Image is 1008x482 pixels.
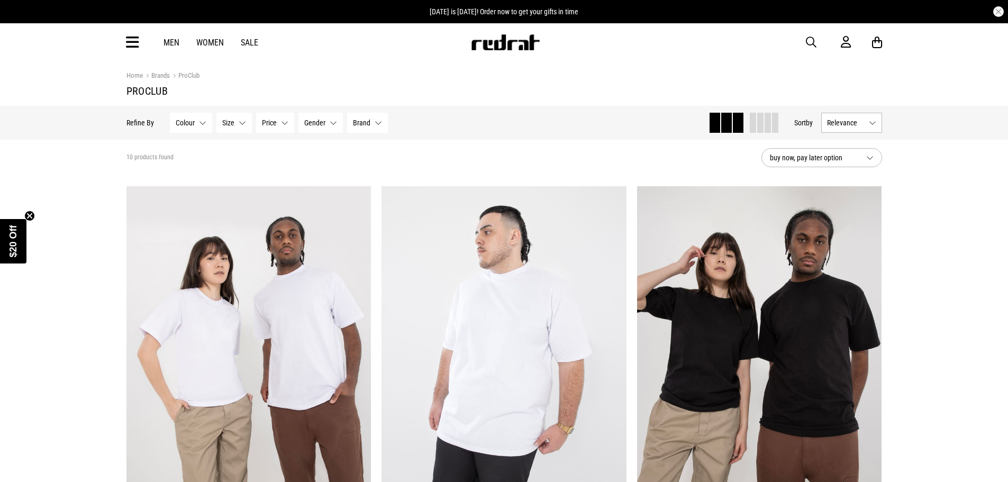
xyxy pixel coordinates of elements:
span: Relevance [827,119,865,127]
a: Women [196,38,224,48]
span: [DATE] is [DATE]! Order now to get your gifts in time [430,7,578,16]
a: Sale [241,38,258,48]
button: Brand [347,113,388,133]
a: Men [164,38,179,48]
span: Gender [304,119,325,127]
span: Colour [176,119,195,127]
span: Price [262,119,277,127]
button: Size [216,113,252,133]
button: Relevance [821,113,882,133]
a: Home [126,71,143,79]
h1: ProClub [126,85,882,97]
span: 10 products found [126,153,174,162]
span: Brand [353,119,370,127]
a: Brands [143,71,170,81]
button: Colour [170,113,212,133]
span: $20 Off [8,225,19,257]
p: Refine By [126,119,154,127]
span: Size [222,119,234,127]
button: Gender [298,113,343,133]
img: Redrat logo [470,34,540,50]
button: Price [256,113,294,133]
button: Close teaser [24,211,35,221]
a: ProClub [170,71,199,81]
button: Sortby [794,116,813,129]
span: buy now, pay later option [770,151,858,164]
button: buy now, pay later option [761,148,882,167]
span: by [806,119,813,127]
